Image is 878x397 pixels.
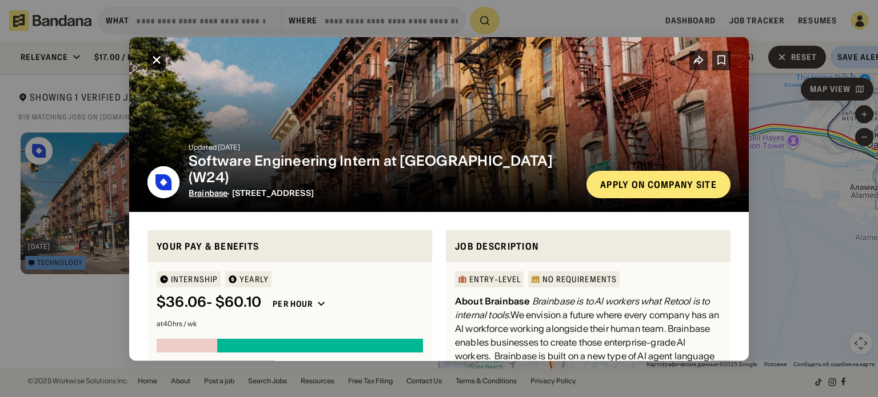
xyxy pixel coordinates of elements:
[455,295,710,320] em: Brainbase is to AI workers what Retool is to internal tools.
[157,294,261,311] div: $ 36.06 - $60.10
[147,166,179,198] img: Brainbase logo
[189,144,577,151] div: Updated [DATE]
[157,239,423,253] div: Your pay & benefits
[189,153,577,186] div: Software Engineering Intern at [GEOGRAPHIC_DATA] (W24)
[157,320,423,327] div: at 40 hrs / wk
[600,179,717,189] div: Apply on company site
[189,187,228,198] span: Brainbase
[189,188,577,198] div: · [STREET_ADDRESS]
[542,275,617,283] div: No Requirements
[273,299,313,309] div: Per hour
[240,275,269,283] div: YEARLY
[469,275,521,283] div: Entry-Level
[455,239,721,253] div: Job Description
[171,275,218,283] div: Internship
[455,295,530,307] div: About Brainbase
